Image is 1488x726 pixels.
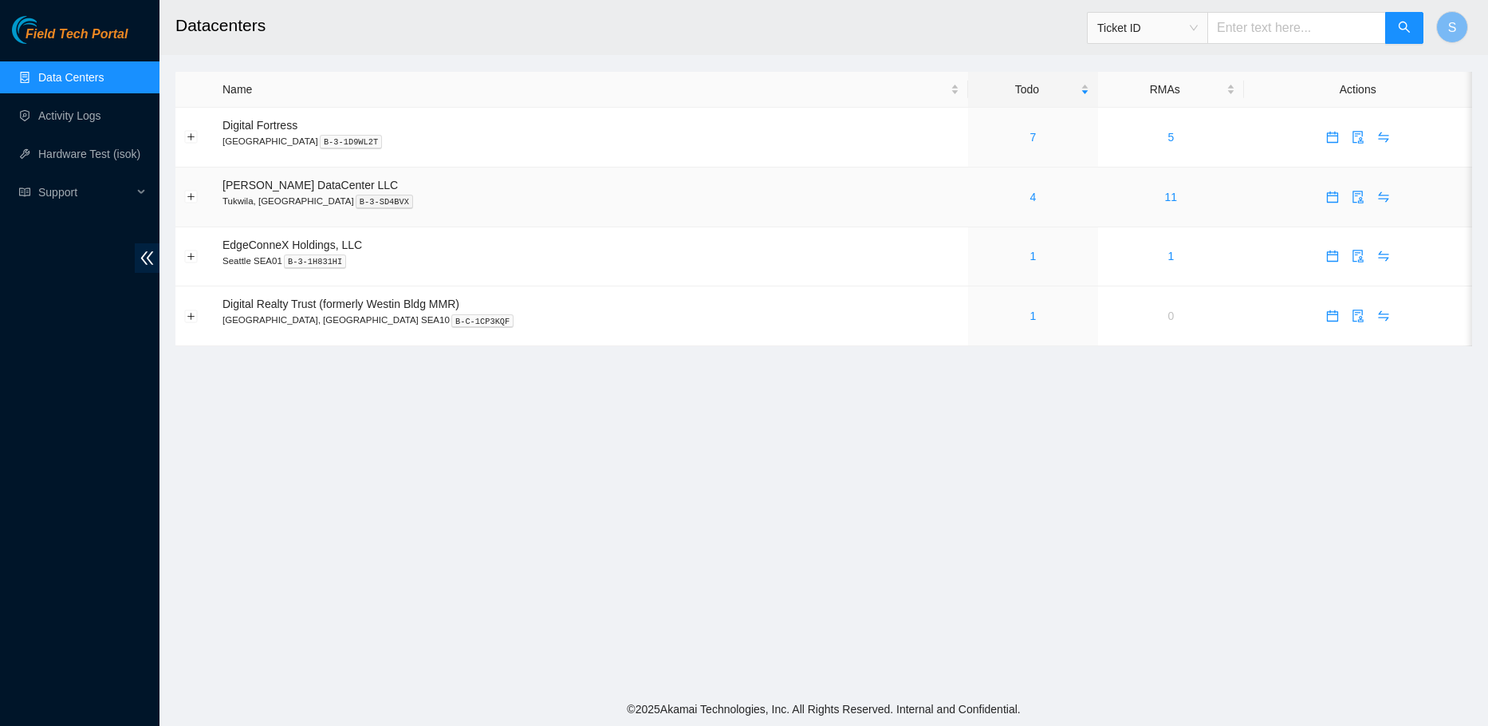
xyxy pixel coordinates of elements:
[1345,124,1371,150] button: audit
[1244,72,1473,108] th: Actions
[284,254,347,269] kbd: B-3-1H831HI
[1346,191,1370,203] span: audit
[38,148,140,160] a: Hardware Test (isok)
[1345,250,1371,262] a: audit
[1371,310,1396,322] a: swap
[1436,11,1468,43] button: S
[1321,250,1344,262] span: calendar
[185,310,198,322] button: Expand row
[12,29,128,49] a: Akamai TechnologiesField Tech Portal
[222,313,959,327] p: [GEOGRAPHIC_DATA], [GEOGRAPHIC_DATA] SEA10
[1321,131,1344,144] span: calendar
[1029,250,1036,262] a: 1
[1320,243,1345,269] button: calendar
[12,16,81,44] img: Akamai Technologies
[222,194,959,208] p: Tukwila, [GEOGRAPHIC_DATA]
[1167,250,1174,262] a: 1
[185,131,198,144] button: Expand row
[1320,131,1345,144] a: calendar
[1371,191,1396,203] a: swap
[1372,191,1395,203] span: swap
[1029,310,1036,322] a: 1
[1321,310,1344,322] span: calendar
[1345,243,1371,269] button: audit
[1371,250,1396,262] a: swap
[1371,184,1396,210] button: swap
[135,243,159,273] span: double-left
[222,239,362,251] span: EdgeConneX Holdings, LLC
[1320,184,1345,210] button: calendar
[1029,191,1036,203] a: 4
[38,109,101,122] a: Activity Logs
[1321,191,1344,203] span: calendar
[222,134,959,148] p: [GEOGRAPHIC_DATA]
[222,254,959,268] p: Seattle SEA01
[451,314,514,329] kbd: B-C-1CP3KQF
[1448,18,1457,37] span: S
[1372,131,1395,144] span: swap
[1320,124,1345,150] button: calendar
[320,135,383,149] kbd: B-3-1D9WL2T
[1345,191,1371,203] a: audit
[1398,21,1411,36] span: search
[356,195,413,209] kbd: B-3-SD4BVX
[1345,131,1371,144] a: audit
[19,187,30,198] span: read
[1371,131,1396,144] a: swap
[1372,250,1395,262] span: swap
[1346,310,1370,322] span: audit
[1371,303,1396,329] button: swap
[38,71,104,84] a: Data Centers
[1371,124,1396,150] button: swap
[1320,191,1345,203] a: calendar
[159,692,1488,726] footer: © 2025 Akamai Technologies, Inc. All Rights Reserved. Internal and Confidential.
[1320,303,1345,329] button: calendar
[1346,250,1370,262] span: audit
[1207,12,1386,44] input: Enter text here...
[1372,310,1395,322] span: swap
[1345,303,1371,329] button: audit
[222,119,297,132] span: Digital Fortress
[38,176,132,208] span: Support
[1029,131,1036,144] a: 7
[1346,131,1370,144] span: audit
[1320,250,1345,262] a: calendar
[1385,12,1423,44] button: search
[1345,310,1371,322] a: audit
[222,298,459,310] span: Digital Realty Trust (formerly Westin Bldg MMR)
[185,250,198,262] button: Expand row
[1097,16,1198,40] span: Ticket ID
[1165,191,1178,203] a: 11
[222,179,398,191] span: [PERSON_NAME] DataCenter LLC
[1371,243,1396,269] button: swap
[1167,131,1174,144] a: 5
[1167,310,1174,322] a: 0
[1320,310,1345,322] a: calendar
[1345,184,1371,210] button: audit
[26,27,128,42] span: Field Tech Portal
[185,191,198,203] button: Expand row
